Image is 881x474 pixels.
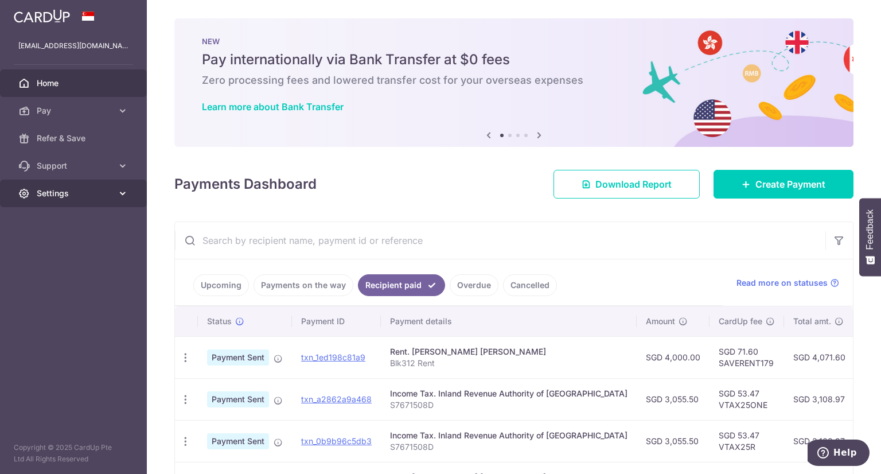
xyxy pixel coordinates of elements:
h4: Payments Dashboard [174,174,317,195]
h5: Pay internationally via Bank Transfer at $0 fees [202,50,826,69]
a: txn_a2862a9a468 [301,394,372,404]
a: Recipient paid [358,274,445,296]
span: CardUp fee [719,316,762,327]
td: SGD 53.47 VTAX25ONE [710,378,784,420]
td: SGD 3,108.97 [784,420,855,462]
a: Cancelled [503,274,557,296]
a: Payments on the way [254,274,353,296]
span: Pay [37,105,112,116]
th: Payment details [381,306,637,336]
p: [EMAIL_ADDRESS][DOMAIN_NAME] [18,40,128,52]
span: Settings [37,188,112,199]
span: Create Payment [755,177,825,191]
button: Feedback - Show survey [859,198,881,276]
span: Total amt. [793,316,831,327]
td: SGD 71.60 SAVERENT179 [710,336,784,378]
span: Status [207,316,232,327]
th: Payment ID [292,306,381,336]
span: Refer & Save [37,133,112,144]
p: S7671508D [390,399,627,411]
span: Read more on statuses [736,277,828,289]
span: Payment Sent [207,349,269,366]
a: Learn more about Bank Transfer [202,101,344,112]
td: SGD 3,055.50 [637,378,710,420]
a: Read more on statuses [736,277,839,289]
div: Rent. [PERSON_NAME] [PERSON_NAME] [390,346,627,358]
input: Search by recipient name, payment id or reference [175,222,825,259]
p: Blk312 Rent [390,358,627,369]
span: Download Report [595,177,672,191]
td: SGD 53.47 VTAX25R [710,420,784,462]
img: CardUp [14,9,70,23]
p: NEW [202,37,826,46]
div: Income Tax. Inland Revenue Authority of [GEOGRAPHIC_DATA] [390,388,627,399]
a: txn_0b9b96c5db3 [301,436,372,446]
span: Home [37,77,112,89]
a: Upcoming [193,274,249,296]
span: Support [37,160,112,172]
td: SGD 3,108.97 [784,378,855,420]
a: Overdue [450,274,498,296]
span: Payment Sent [207,433,269,449]
td: SGD 4,000.00 [637,336,710,378]
iframe: Opens a widget where you can find more information [808,440,870,468]
a: Create Payment [714,170,853,199]
td: SGD 3,055.50 [637,420,710,462]
td: SGD 4,071.60 [784,336,855,378]
p: S7671508D [390,441,627,453]
a: Download Report [553,170,700,199]
span: Payment Sent [207,391,269,407]
span: Amount [646,316,675,327]
div: Income Tax. Inland Revenue Authority of [GEOGRAPHIC_DATA] [390,430,627,441]
img: Bank transfer banner [174,18,853,147]
span: Feedback [865,209,875,250]
h6: Zero processing fees and lowered transfer cost for your overseas expenses [202,73,826,87]
a: txn_1ed198c81a9 [301,352,365,362]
